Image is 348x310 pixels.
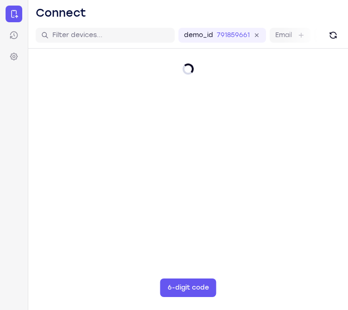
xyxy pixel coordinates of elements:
button: 6-digit code [160,278,216,297]
label: Email [275,31,292,40]
a: Settings [6,48,22,65]
a: Sessions [6,27,22,44]
h1: Connect [36,6,86,20]
button: Refresh [326,28,341,43]
input: Filter devices... [52,31,169,40]
label: demo_id [184,31,213,40]
a: Connect [6,6,22,22]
